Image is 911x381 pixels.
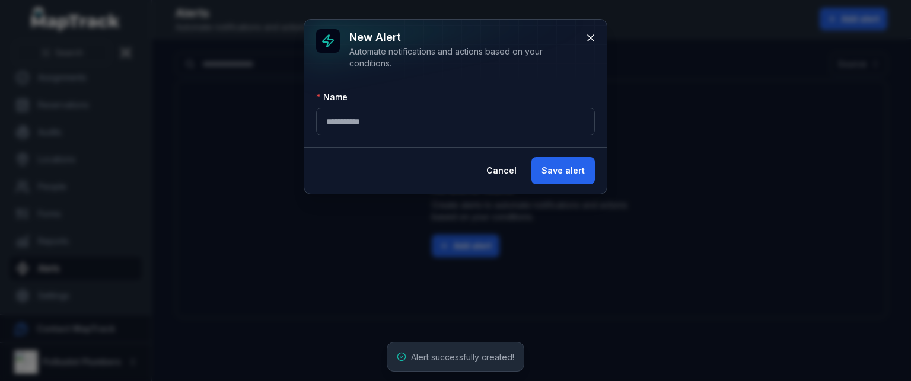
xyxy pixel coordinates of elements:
button: Save alert [531,157,595,184]
span: Alert successfully created! [411,352,514,362]
h3: New alert [349,29,576,46]
label: Name [316,91,348,103]
div: Automate notifications and actions based on your conditions. [349,46,576,69]
button: Cancel [476,157,527,184]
